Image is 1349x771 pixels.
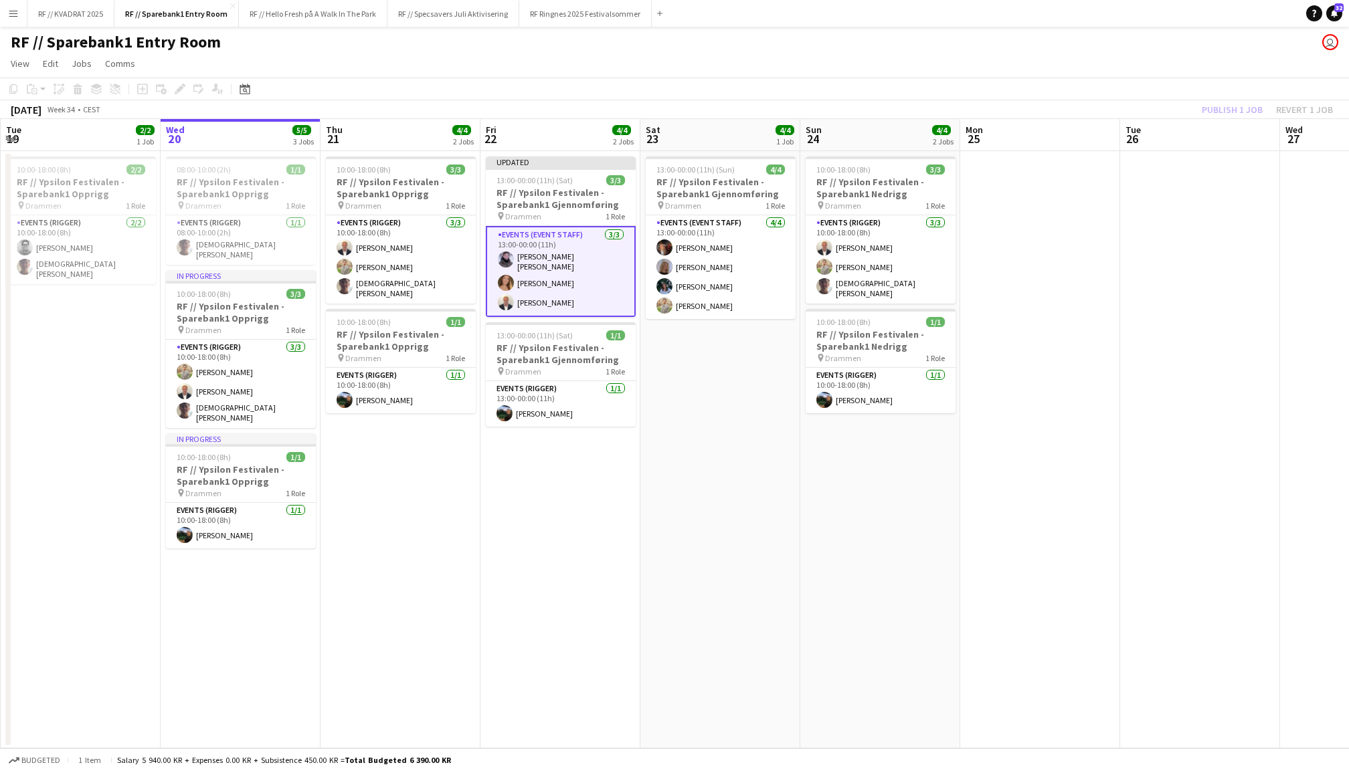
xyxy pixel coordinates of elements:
[926,164,945,175] span: 3/3
[964,131,983,146] span: 25
[43,58,58,70] span: Edit
[656,164,735,175] span: 13:00-00:00 (11h) (Sun)
[776,125,794,135] span: 4/4
[177,452,231,462] span: 10:00-18:00 (8h)
[606,211,625,221] span: 1 Role
[11,32,221,52] h1: RF // Sparebank1 Entry Room
[117,755,451,765] div: Salary 5 940.00 KR + Expenses 0.00 KR + Subsistence 450.00 KR =
[286,164,305,175] span: 1/1
[486,156,636,317] app-job-card: Updated13:00-00:00 (11h) (Sat)3/3RF // Ypsilon Festivalen - Sparebank1 Gjennomføring Drammen1 Rol...
[806,328,956,352] h3: RF // Ypsilon Festivalen - Sparebank1 Nedrigg
[1334,3,1344,12] span: 32
[925,353,945,363] span: 1 Role
[166,124,185,136] span: Wed
[486,124,497,136] span: Fri
[25,201,62,211] span: Drammen
[326,176,476,200] h3: RF // Ypsilon Festivalen - Sparebank1 Opprigg
[1285,124,1303,136] span: Wed
[185,488,221,498] span: Drammen
[486,187,636,211] h3: RF // Ypsilon Festivalen - Sparebank1 Gjennomføring
[644,131,660,146] span: 23
[806,368,956,413] app-card-role: Events (Rigger)1/110:00-18:00 (8h)[PERSON_NAME]
[337,164,391,175] span: 10:00-18:00 (8h)
[606,366,625,376] span: 1 Role
[825,201,861,211] span: Drammen
[166,433,316,444] div: In progress
[21,756,60,765] span: Budgeted
[345,755,451,765] span: Total Budgeted 6 390.00 KR
[486,342,636,366] h3: RF // Ypsilon Festivalen - Sparebank1 Gjennomføring
[74,755,106,765] span: 1 item
[326,156,476,304] app-job-card: 10:00-18:00 (8h)3/3RF // Ypsilon Festivalen - Sparebank1 Opprigg Drammen1 RoleEvents (Rigger)3/31...
[166,156,316,265] app-job-card: 08:00-10:00 (2h)1/1RF // Ypsilon Festivalen - Sparebank1 Opprigg Drammen1 RoleEvents (Rigger)1/10...
[766,164,785,175] span: 4/4
[326,124,343,136] span: Thu
[486,322,636,427] div: 13:00-00:00 (11h) (Sat)1/1RF // Ypsilon Festivalen - Sparebank1 Gjennomføring Drammen1 RoleEvents...
[345,201,381,211] span: Drammen
[37,55,64,72] a: Edit
[100,55,141,72] a: Comms
[804,131,822,146] span: 24
[505,366,541,376] span: Drammen
[816,164,871,175] span: 10:00-18:00 (8h)
[646,215,796,319] app-card-role: Events (Event Staff)4/413:00-00:00 (11h)[PERSON_NAME][PERSON_NAME][PERSON_NAME][PERSON_NAME]
[293,136,314,146] div: 3 Jobs
[1283,131,1303,146] span: 27
[17,164,71,175] span: 10:00-18:00 (8h)
[185,201,221,211] span: Drammen
[286,289,305,299] span: 3/3
[446,317,465,327] span: 1/1
[326,215,476,304] app-card-role: Events (Rigger)3/310:00-18:00 (8h)[PERSON_NAME][PERSON_NAME][DEMOGRAPHIC_DATA][PERSON_NAME]
[484,131,497,146] span: 22
[326,309,476,413] div: 10:00-18:00 (8h)1/1RF // Ypsilon Festivalen - Sparebank1 Opprigg Drammen1 RoleEvents (Rigger)1/11...
[646,156,796,319] app-job-card: 13:00-00:00 (11h) (Sun)4/4RF // Ypsilon Festivalen - Sparebank1 Gjennomføring Drammen1 RoleEvents...
[345,353,381,363] span: Drammen
[612,125,631,135] span: 4/4
[6,215,156,284] app-card-role: Events (Rigger)2/210:00-18:00 (8h)[PERSON_NAME][DEMOGRAPHIC_DATA][PERSON_NAME]
[613,136,634,146] div: 2 Jobs
[166,176,316,200] h3: RF // Ypsilon Festivalen - Sparebank1 Opprigg
[806,124,822,136] span: Sun
[166,463,316,487] h3: RF // Ypsilon Festivalen - Sparebank1 Opprigg
[137,136,154,146] div: 1 Job
[164,131,185,146] span: 20
[166,270,316,281] div: In progress
[166,270,316,428] div: In progress10:00-18:00 (8h)3/3RF // Ypsilon Festivalen - Sparebank1 Opprigg Drammen1 RoleEvents (...
[286,452,305,462] span: 1/1
[4,131,21,146] span: 19
[105,58,135,70] span: Comms
[6,156,156,284] app-job-card: 10:00-18:00 (8h)2/2RF // Ypsilon Festivalen - Sparebank1 Opprigg Drammen1 RoleEvents (Rigger)2/21...
[519,1,652,27] button: RF Ringnes 2025 Festivalsommer
[933,136,954,146] div: 2 Jobs
[387,1,519,27] button: RF // Specsavers Juli Aktivisering
[806,156,956,304] app-job-card: 10:00-18:00 (8h)3/3RF // Ypsilon Festivalen - Sparebank1 Nedrigg Drammen1 RoleEvents (Rigger)3/31...
[136,125,155,135] span: 2/2
[292,125,311,135] span: 5/5
[806,309,956,413] div: 10:00-18:00 (8h)1/1RF // Ypsilon Festivalen - Sparebank1 Nedrigg Drammen1 RoleEvents (Rigger)1/11...
[606,175,625,185] span: 3/3
[453,136,474,146] div: 2 Jobs
[166,215,316,265] app-card-role: Events (Rigger)1/108:00-10:00 (2h)[DEMOGRAPHIC_DATA][PERSON_NAME]
[324,131,343,146] span: 21
[6,176,156,200] h3: RF // Ypsilon Festivalen - Sparebank1 Opprigg
[126,164,145,175] span: 2/2
[337,317,391,327] span: 10:00-18:00 (8h)
[665,201,701,211] span: Drammen
[486,156,636,167] div: Updated
[326,328,476,352] h3: RF // Ypsilon Festivalen - Sparebank1 Opprigg
[11,58,29,70] span: View
[286,201,305,211] span: 1 Role
[1123,131,1141,146] span: 26
[646,124,660,136] span: Sat
[27,1,114,27] button: RF // KVADRAT 2025
[926,317,945,327] span: 1/1
[7,753,62,768] button: Budgeted
[185,325,221,335] span: Drammen
[166,433,316,548] app-job-card: In progress10:00-18:00 (8h)1/1RF // Ypsilon Festivalen - Sparebank1 Opprigg Drammen1 RoleEvents (...
[11,103,41,116] div: [DATE]
[44,104,78,114] span: Week 34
